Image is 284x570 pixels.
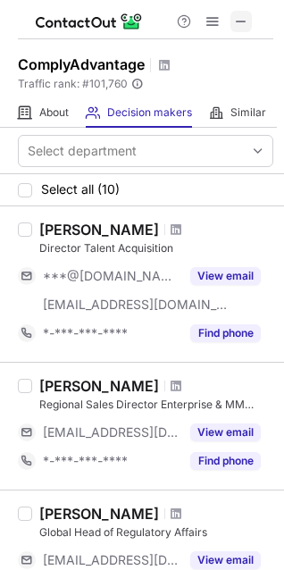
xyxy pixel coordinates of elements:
button: Reveal Button [190,551,261,569]
button: Reveal Button [190,324,261,342]
div: Global Head of Regulatory Affairs [39,524,273,541]
div: Director Talent Acquisition [39,240,273,256]
div: [PERSON_NAME] [39,505,159,523]
div: [PERSON_NAME] [39,221,159,239]
span: [EMAIL_ADDRESS][DOMAIN_NAME] [43,297,229,313]
span: Select all (10) [41,182,120,197]
div: [PERSON_NAME] [39,377,159,395]
button: Reveal Button [190,452,261,470]
span: [EMAIL_ADDRESS][DOMAIN_NAME] [43,552,180,568]
span: About [39,105,69,120]
span: [EMAIL_ADDRESS][DOMAIN_NAME] [43,424,180,440]
button: Reveal Button [190,423,261,441]
h1: ComplyAdvantage [18,54,145,75]
div: Select department [28,142,137,160]
span: Traffic rank: # 101,760 [18,78,128,90]
div: Regional Sales Director Enterprise & MM EMEA [39,397,273,413]
button: Reveal Button [190,267,261,285]
img: ContactOut v5.3.10 [36,11,143,32]
span: Decision makers [107,105,192,120]
span: ***@[DOMAIN_NAME] [43,268,180,284]
span: Similar [230,105,266,120]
